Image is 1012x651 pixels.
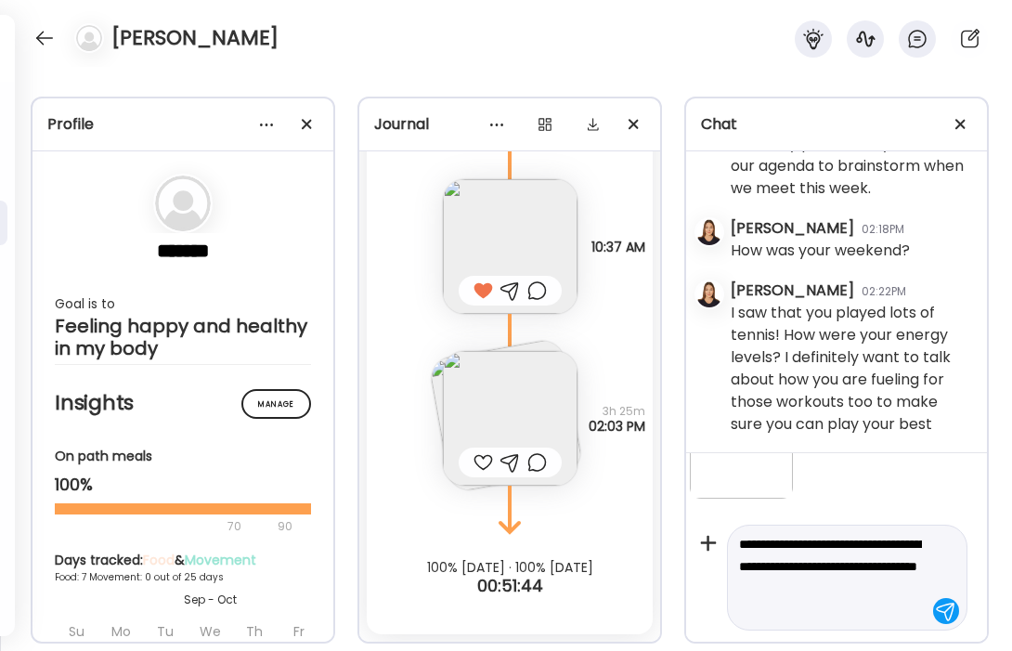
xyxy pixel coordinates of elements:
div: How was your weekend? [731,240,910,262]
div: 02:22PM [862,283,906,300]
img: images%2FjMezFMSYwZcp5PauHSaZMapyIF03%2FCKHe4iNVogWJ2N8JgoVH%2FV6IbAozPxKM8opGjj58g_240 [443,351,577,486]
img: bg-avatar-default.svg [76,25,102,51]
div: 100% [DATE] · 100% [DATE] [359,560,660,575]
div: 70 [55,515,272,538]
div: Hi [PERSON_NAME]! Yes, I can definitely put crunchy snacks on our agenda to brainstorm when we me... [731,111,972,200]
div: Sep - Oct [55,592,365,608]
img: avatars%2FQdTC4Ww4BLWxZchG7MOpRAAuEek1 [696,219,722,245]
div: Su [56,616,97,647]
div: Days tracked: & [55,551,365,570]
h2: Insights [55,389,311,417]
div: Profile [47,113,318,136]
div: 00:51:44 [359,575,660,597]
div: Food: 7 Movement: 0 out of 25 days [55,570,365,584]
img: avatars%2FQdTC4Ww4BLWxZchG7MOpRAAuEek1 [696,281,722,307]
h4: [PERSON_NAME] [111,23,279,53]
span: Movement [185,551,256,569]
div: 100% [55,474,311,496]
span: 10:37 AM [591,240,645,254]
div: Mo [100,616,141,647]
div: [PERSON_NAME] [731,217,854,240]
div: On path meals [55,447,311,466]
div: Fr [279,616,319,647]
div: Journal [374,113,645,136]
span: 3h 25m [589,404,645,419]
div: I saw that you played lots of tennis! How were your energy levels? I definitely want to talk abou... [731,302,972,436]
div: [PERSON_NAME] [731,280,854,302]
div: Sa [323,616,364,647]
div: 90 [276,515,294,538]
span: Food [143,551,175,569]
div: Chat [701,113,972,136]
span: 02:03 PM [589,419,645,434]
div: Th [234,616,275,647]
div: Manage [241,389,311,419]
img: images%2FjMezFMSYwZcp5PauHSaZMapyIF03%2FKcIHAUDnSGLLMfqqb6wJ%2Fucjz3aj9q4eYKA11BrmU_240 [443,179,577,314]
div: Goal is to [55,293,311,315]
div: We [189,616,230,647]
div: Tu [145,616,186,647]
img: bg-avatar-default.svg [155,176,211,231]
div: Feeling happy and healthy in my body [55,315,311,359]
div: 02:18PM [862,221,904,238]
